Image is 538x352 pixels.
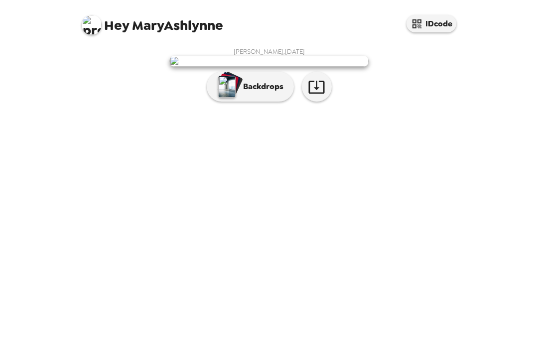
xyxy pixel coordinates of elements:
span: Hey [104,16,129,34]
span: MaryAshlynne [82,10,223,32]
button: Backdrops [207,72,294,102]
button: IDcode [406,15,456,32]
span: [PERSON_NAME] , [DATE] [234,47,305,56]
img: profile pic [82,15,102,35]
p: Backdrops [238,81,283,93]
img: user [169,56,369,67]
